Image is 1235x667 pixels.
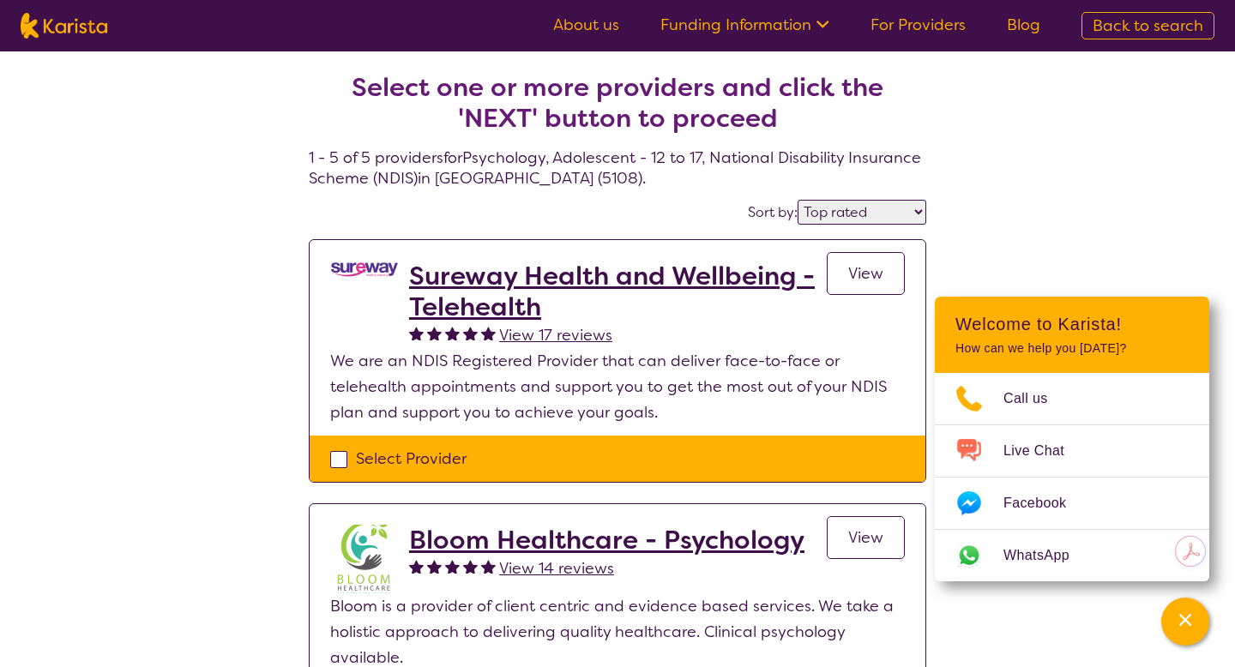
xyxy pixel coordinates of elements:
[827,252,905,295] a: View
[445,559,460,574] img: fullstar
[553,15,619,35] a: About us
[21,13,107,39] img: Karista logo
[935,297,1209,581] div: Channel Menu
[848,527,883,548] span: View
[329,72,906,134] h2: Select one or more providers and click the 'NEXT' button to proceed
[1161,598,1209,646] button: Channel Menu
[409,261,827,322] a: Sureway Health and Wellbeing - Telehealth
[499,325,612,346] span: View 17 reviews
[309,31,926,189] h4: 1 - 5 of 5 providers for Psychology , Adolescent - 12 to 17 , National Disability Insurance Schem...
[1081,12,1214,39] a: Back to search
[409,559,424,574] img: fullstar
[463,559,478,574] img: fullstar
[1003,386,1069,412] span: Call us
[499,322,612,348] a: View 17 reviews
[481,326,496,340] img: fullstar
[827,516,905,559] a: View
[409,525,804,556] a: Bloom Healthcare - Psychology
[330,348,905,425] p: We are an NDIS Registered Provider that can deliver face-to-face or telehealth appointments and s...
[445,326,460,340] img: fullstar
[1003,543,1090,568] span: WhatsApp
[955,314,1189,334] h2: Welcome to Karista!
[427,326,442,340] img: fullstar
[409,326,424,340] img: fullstar
[848,263,883,284] span: View
[935,530,1209,581] a: Web link opens in a new tab.
[330,525,399,593] img: klsknef2cimwwz0wtkey.jpg
[935,373,1209,581] ul: Choose channel
[1007,15,1040,35] a: Blog
[660,15,829,35] a: Funding Information
[463,326,478,340] img: fullstar
[499,556,614,581] a: View 14 reviews
[330,261,399,279] img: vgwqq8bzw4bddvbx0uac.png
[1003,490,1087,516] span: Facebook
[871,15,966,35] a: For Providers
[499,558,614,579] span: View 14 reviews
[481,559,496,574] img: fullstar
[1003,438,1085,464] span: Live Chat
[955,341,1189,356] p: How can we help you [DATE]?
[427,559,442,574] img: fullstar
[1093,15,1203,36] span: Back to search
[748,203,798,221] label: Sort by:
